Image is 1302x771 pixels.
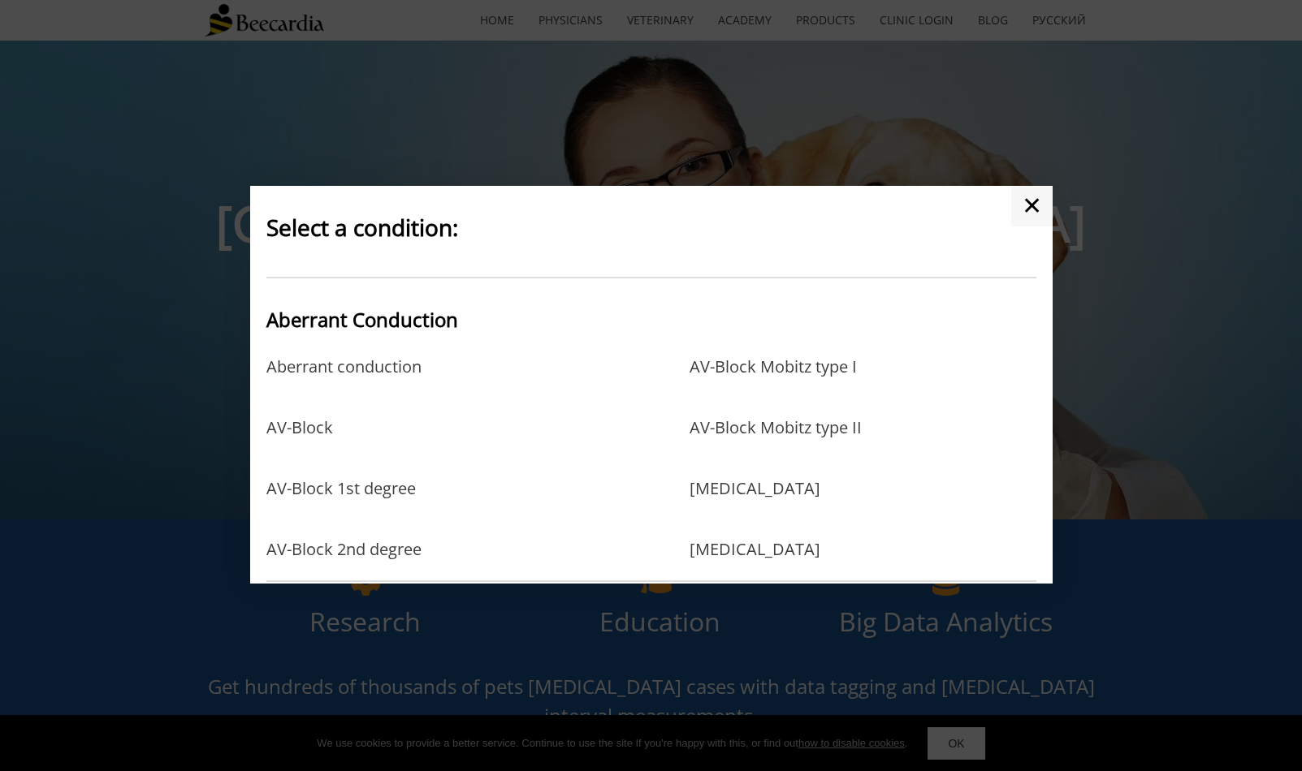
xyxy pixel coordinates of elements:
span: Select a condition: [266,212,458,243]
a: AV-Block 2nd degree [266,540,422,559]
a: AV-Block Mobitz type II [690,418,862,471]
a: AV-Block [266,418,333,471]
span: Aberrant Conduction [266,306,458,333]
a: [MEDICAL_DATA] [690,479,820,532]
a: Aberrant conduction [266,357,422,410]
a: AV-Block 1st degree [266,479,416,532]
a: AV-Block Mobitz type I [690,357,857,410]
a: ✕ [1011,186,1053,226]
a: [MEDICAL_DATA] [690,540,820,559]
